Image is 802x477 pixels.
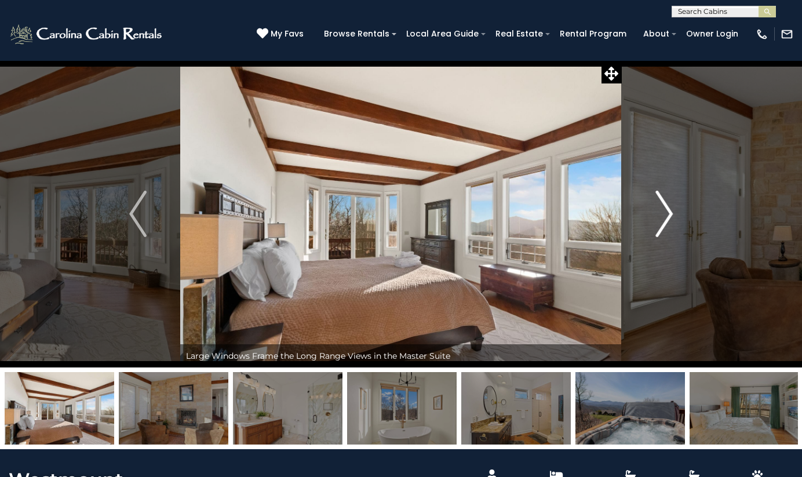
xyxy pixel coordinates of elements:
[400,25,484,43] a: Local Area Guide
[119,372,228,445] img: 165554756
[554,25,632,43] a: Rental Program
[637,25,675,43] a: About
[461,372,571,445] img: 165554784
[95,60,180,367] button: Previous
[655,191,673,237] img: arrow
[690,372,799,445] img: 165554764
[233,372,342,445] img: 165554790
[271,28,304,40] span: My Favs
[347,372,457,445] img: 165554792
[756,28,768,41] img: phone-regular-white.png
[318,25,395,43] a: Browse Rentals
[5,372,114,445] img: 165554767
[129,191,147,237] img: arrow
[180,344,621,367] div: Large Windows Frame the Long Range Views in the Master Suite
[781,28,793,41] img: mail-regular-white.png
[622,60,707,367] button: Next
[9,23,165,46] img: White-1-2.png
[257,28,307,41] a: My Favs
[575,372,685,445] img: 163274111
[490,25,549,43] a: Real Estate
[680,25,744,43] a: Owner Login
